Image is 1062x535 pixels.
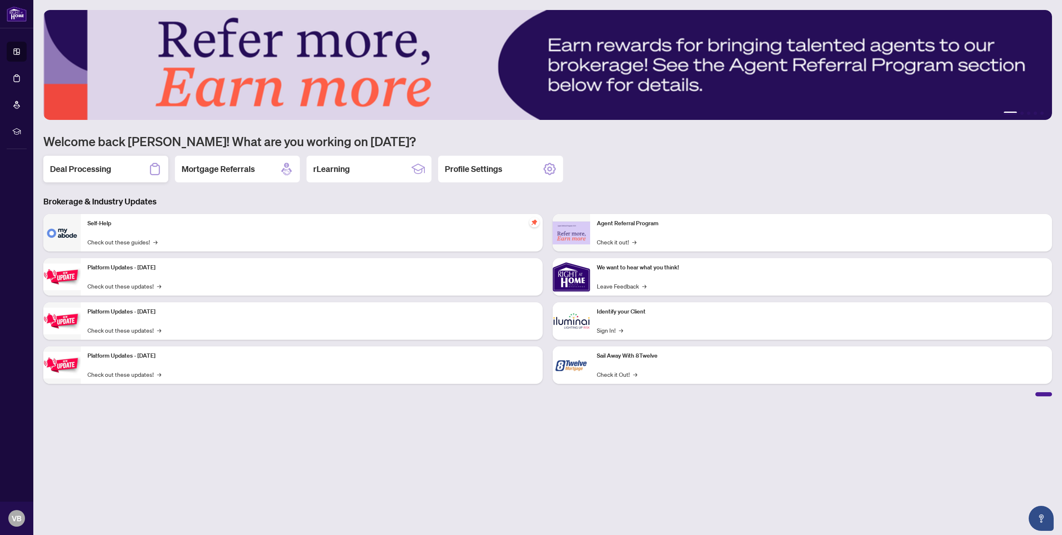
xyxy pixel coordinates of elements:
img: We want to hear what you think! [553,258,590,296]
span: → [632,237,636,246]
a: Check out these updates!→ [87,326,161,335]
a: Check it Out!→ [597,370,637,379]
a: Sign In!→ [597,326,623,335]
img: Platform Updates - July 8, 2025 [43,308,81,334]
img: Agent Referral Program [553,221,590,244]
span: → [633,370,637,379]
p: We want to hear what you think! [597,263,1045,272]
span: → [619,326,623,335]
h2: Mortgage Referrals [182,163,255,175]
button: 4 [1034,112,1037,115]
p: Platform Updates - [DATE] [87,351,536,361]
a: Check out these updates!→ [87,281,161,291]
span: → [642,281,646,291]
h2: rLearning [313,163,350,175]
span: → [157,370,161,379]
button: 1 [1004,112,1017,115]
p: Agent Referral Program [597,219,1045,228]
button: 5 [1040,112,1044,115]
button: 3 [1027,112,1030,115]
span: → [157,281,161,291]
a: Leave Feedback→ [597,281,646,291]
button: 2 [1020,112,1024,115]
img: Sail Away With 8Twelve [553,346,590,384]
h2: Profile Settings [445,163,502,175]
span: pushpin [529,217,539,227]
span: VB [12,513,22,524]
img: Self-Help [43,214,81,251]
a: Check out these updates!→ [87,370,161,379]
h2: Deal Processing [50,163,111,175]
span: → [157,326,161,335]
h1: Welcome back [PERSON_NAME]! What are you working on [DATE]? [43,133,1052,149]
p: Platform Updates - [DATE] [87,307,536,316]
p: Platform Updates - [DATE] [87,263,536,272]
p: Sail Away With 8Twelve [597,351,1045,361]
img: Identify your Client [553,302,590,340]
span: → [153,237,157,246]
a: Check out these guides!→ [87,237,157,246]
h3: Brokerage & Industry Updates [43,196,1052,207]
img: Platform Updates - July 21, 2025 [43,264,81,290]
img: logo [7,6,27,22]
img: Platform Updates - June 23, 2025 [43,352,81,378]
p: Identify your Client [597,307,1045,316]
a: Check it out!→ [597,237,636,246]
button: Open asap [1029,506,1054,531]
img: Slide 0 [43,10,1052,120]
p: Self-Help [87,219,536,228]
